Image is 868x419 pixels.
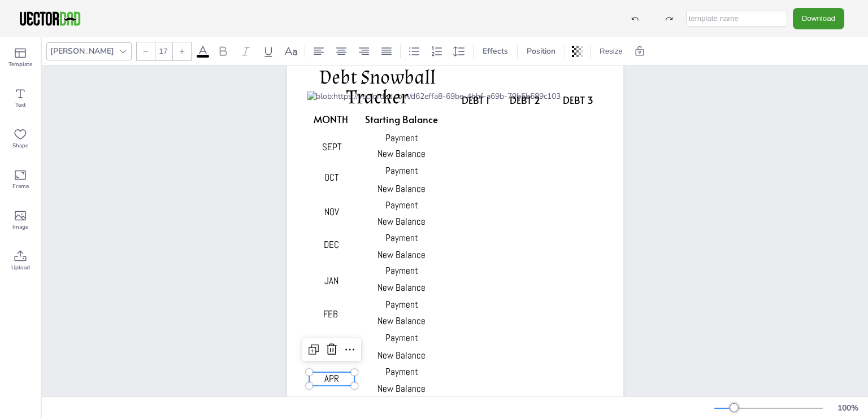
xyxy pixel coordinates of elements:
span: DEBT 2 [510,93,540,107]
span: OCT [324,171,338,184]
button: Resize [595,42,627,60]
span: Payment [385,264,418,277]
span: MONTH [314,112,348,126]
span: New Balance [377,281,426,294]
span: New Balance [377,147,426,160]
span: New Balance [377,182,426,195]
span: New Balance [377,349,426,361]
span: Template [8,60,32,69]
span: NOV [324,206,339,218]
span: Payment [385,164,418,177]
span: New Balance [377,315,426,327]
div: 100 % [834,403,861,413]
span: New Balance [377,382,426,395]
div: [PERSON_NAME] [48,43,116,59]
span: Payment [385,298,418,311]
input: template name [686,11,787,27]
span: DEBT 3 [563,93,593,107]
span: Effects [480,46,510,56]
span: SEPT [322,141,341,153]
span: Image [12,222,28,232]
span: Frame [12,182,29,191]
span: APR [324,372,339,385]
span: New Balance [377,248,426,261]
span: Starting Balance [365,112,438,126]
button: Download [793,8,844,29]
span: Shape [12,141,28,150]
span: DEBT 1 [462,93,489,107]
span: Payment [385,331,418,344]
span: Payment [385,232,418,244]
span: Debt Snowball Tracker [319,65,436,110]
span: FEB [323,308,338,320]
span: Payment [385,132,418,144]
span: New Balance [377,215,426,228]
span: Payment [385,365,418,378]
span: Upload [11,263,30,272]
span: Payment [385,199,418,211]
img: VectorDad-1.png [18,10,82,27]
span: DEC [324,238,339,251]
span: JAN [324,274,338,287]
span: Text [15,101,26,110]
span: Position [524,46,558,56]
